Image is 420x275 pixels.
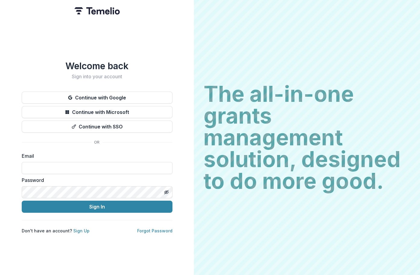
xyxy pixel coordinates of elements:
p: Don't have an account? [22,228,90,234]
label: Password [22,176,169,184]
h1: Welcome back [22,60,172,71]
h2: Sign into your account [22,74,172,79]
button: Toggle password visibility [162,187,171,197]
img: Temelio [74,7,120,15]
button: Sign In [22,201,172,213]
label: Email [22,152,169,160]
a: Forgot Password [137,228,172,233]
a: Sign Up [73,228,90,233]
button: Continue with Microsoft [22,106,172,118]
button: Continue with SSO [22,121,172,133]
button: Continue with Google [22,92,172,104]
